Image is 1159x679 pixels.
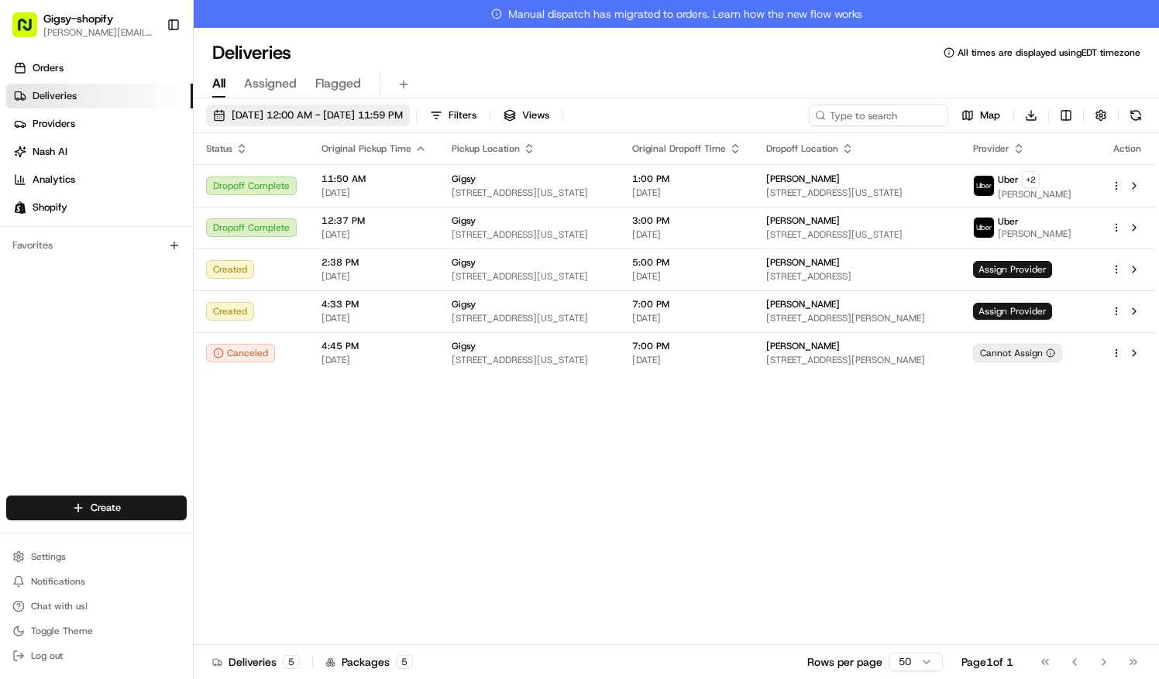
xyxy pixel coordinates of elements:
button: Gigsy-shopify[PERSON_NAME][EMAIL_ADDRESS][DOMAIN_NAME] [6,6,160,43]
span: Toggle Theme [31,625,93,637]
button: Notifications [6,571,187,592]
span: 4:45 PM [322,340,427,352]
div: Favorites [6,233,187,258]
button: Canceled [206,344,275,362]
span: 3:00 PM [632,214,741,227]
span: [PERSON_NAME] [766,173,840,185]
img: 1736555255976-a54dd68f-1ca7-489b-9aae-adbdc363a1c4 [31,282,43,294]
a: Orders [6,56,193,81]
span: [DATE] [137,281,169,293]
h1: Deliveries [212,40,291,65]
div: Action [1111,142,1144,155]
span: [DATE] [632,187,741,199]
span: [PERSON_NAME] [48,239,126,252]
span: Assign Provider [973,261,1052,278]
span: [DATE] [322,270,427,283]
span: [STREET_ADDRESS][PERSON_NAME] [766,354,947,366]
span: Gigsy [452,298,476,310]
button: See all [240,197,282,216]
span: Map [980,108,1000,122]
span: Providers [33,117,75,131]
span: Chat with us! [31,600,88,612]
span: [STREET_ADDRESS][US_STATE] [766,187,947,199]
p: Welcome 👋 [15,61,282,86]
span: Deliveries [33,89,77,103]
span: Notifications [31,575,85,588]
button: Create [6,496,187,520]
img: uber-new-logo.jpeg [974,176,994,196]
input: Clear [40,99,256,115]
img: uber-new-logo.jpeg [974,218,994,238]
span: [PERSON_NAME] [998,188,1071,201]
span: Views [522,108,549,122]
span: Gigsy [452,214,476,227]
button: [DATE] 12:00 AM - [DATE] 11:59 PM [206,105,410,126]
span: [DATE] [632,270,741,283]
span: API Documentation [146,345,249,361]
span: Original Pickup Time [322,142,411,155]
span: [DATE] [322,228,427,241]
span: All times are displayed using EDT timezone [958,46,1140,59]
span: All [212,74,225,93]
span: [DATE] [322,312,427,324]
span: Provider [973,142,1009,155]
span: [STREET_ADDRESS] [766,270,947,283]
button: Start new chat [263,152,282,170]
span: [PERSON_NAME] [766,256,840,269]
a: Providers [6,111,193,136]
img: 4920774857489_3d7f54699973ba98c624_72.jpg [33,147,60,175]
span: [DATE] 12:00 AM - [DATE] 11:59 PM [232,108,403,122]
span: Knowledge Base [31,345,119,361]
img: Masood Aslam [15,266,40,291]
button: Refresh [1125,105,1147,126]
span: [DATE] [632,312,741,324]
button: Gigsy-shopify [43,11,113,26]
span: Assigned [244,74,297,93]
a: Shopify [6,195,193,220]
div: Deliveries [212,654,300,670]
div: Page 1 of 1 [961,654,1013,670]
span: [STREET_ADDRESS][US_STATE] [452,228,607,241]
button: Views [497,105,556,126]
span: [STREET_ADDRESS][PERSON_NAME] [766,312,947,324]
span: Gigsy [452,173,476,185]
span: 4:33 PM [322,298,427,310]
span: 11:50 AM [322,173,427,185]
a: 💻API Documentation [125,339,255,367]
span: Gigsy [452,340,476,352]
span: Nash AI [33,145,67,159]
div: 💻 [131,347,143,359]
span: Create [91,501,121,515]
span: 7:00 PM [632,340,741,352]
button: Chat with us! [6,595,187,617]
span: Manual dispatch has migrated to orders. Learn how the new flow works [491,6,862,22]
div: 📗 [15,347,28,359]
div: Cannot Assign [973,344,1062,362]
span: [DATE] [322,187,427,199]
span: [DATE] [137,239,169,252]
span: [STREET_ADDRESS][US_STATE] [452,270,607,283]
span: Log out [31,650,63,662]
button: Map [954,105,1007,126]
div: Start new chat [70,147,254,163]
a: Powered byPylon [109,382,187,395]
img: 1736555255976-a54dd68f-1ca7-489b-9aae-adbdc363a1c4 [15,147,43,175]
span: [PERSON_NAME] [998,228,1071,240]
span: [STREET_ADDRESS][US_STATE] [452,354,607,366]
p: Rows per page [807,654,882,670]
button: Log out [6,645,187,667]
button: +2 [1022,171,1040,188]
span: Dropoff Location [766,142,838,155]
span: Gigsy [452,256,476,269]
span: Analytics [33,173,75,187]
span: [STREET_ADDRESS][US_STATE] [766,228,947,241]
span: Orders [33,61,64,75]
div: Past conversations [15,201,99,213]
span: • [129,281,134,293]
button: [PERSON_NAME][EMAIL_ADDRESS][DOMAIN_NAME] [43,26,154,39]
a: Analytics [6,167,193,192]
span: [PERSON_NAME] [766,298,840,310]
span: [PERSON_NAME] [766,214,840,227]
